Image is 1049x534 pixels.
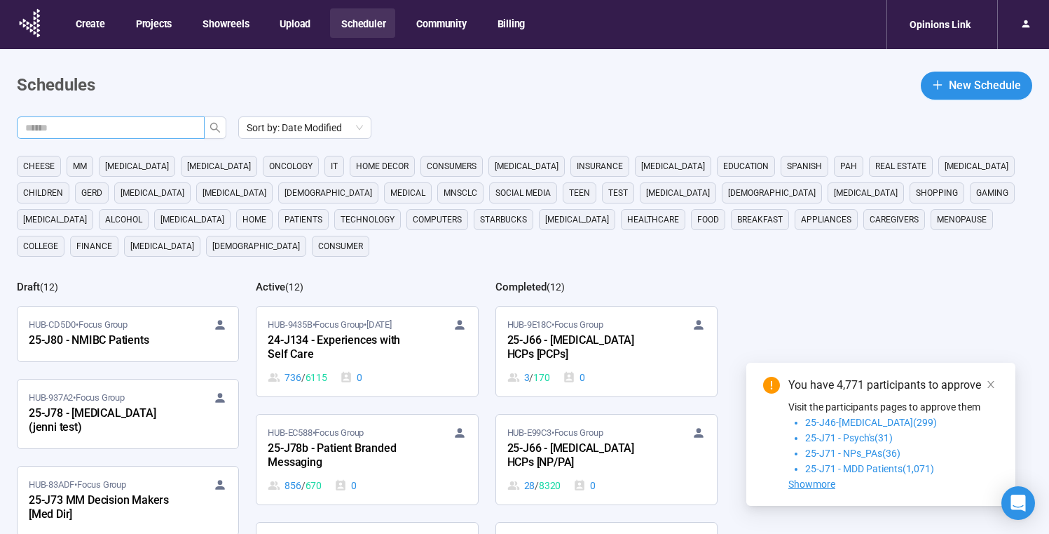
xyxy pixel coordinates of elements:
[306,370,327,385] span: 6115
[737,213,783,227] span: breakfast
[805,448,900,459] span: 25-J71 - NPs_PAs(36)
[723,159,769,173] span: education
[301,478,306,493] span: /
[577,159,623,173] span: Insurance
[413,213,462,227] span: computers
[29,318,128,332] span: HUB-CD5D0 • Focus Group
[805,417,937,428] span: 25-J46-[MEDICAL_DATA](299)
[268,318,391,332] span: HUB-9435B • Focus Group •
[901,11,979,38] div: Opinions Link
[40,281,58,293] span: ( 12 )
[284,186,372,200] span: [DEMOGRAPHIC_DATA]
[29,478,126,492] span: HUB-83ADF • Focus Group
[306,478,322,493] span: 670
[204,116,226,139] button: search
[17,72,95,99] h1: Schedules
[937,213,987,227] span: menopause
[29,391,125,405] span: HUB-937A2 • Focus Group
[105,213,142,227] span: alcohol
[17,281,40,293] h2: Draft
[986,380,996,389] span: close
[341,213,395,227] span: technology
[608,186,628,200] span: Test
[875,159,926,173] span: real estate
[125,8,181,38] button: Projects
[573,478,596,493] div: 0
[507,370,550,385] div: 3
[318,239,363,253] span: consumer
[444,186,477,200] span: mnsclc
[23,239,58,253] span: college
[331,159,338,173] span: it
[646,186,710,200] span: [MEDICAL_DATA]
[507,318,603,332] span: HUB-9E18C • Focus Group
[840,159,857,173] span: PAH
[496,307,717,396] a: HUB-9E18C•Focus Group25-J66 - [MEDICAL_DATA] HCPs [PCPs]3 / 1700
[507,440,661,472] div: 25-J66 - [MEDICAL_DATA] HCPs [NP/PA]
[763,377,780,394] span: exclamation-circle
[949,76,1021,94] span: New Schedule
[495,159,558,173] span: [MEDICAL_DATA]
[356,159,409,173] span: home decor
[507,478,561,493] div: 28
[23,159,55,173] span: cheese
[105,159,169,173] span: [MEDICAL_DATA]
[545,213,609,227] span: [MEDICAL_DATA]
[268,332,422,364] div: 24-J134 - Experiences with Self Care
[529,370,533,385] span: /
[29,492,183,524] div: 25-J73 MM Decision Makers [Med Dir]
[29,332,183,350] div: 25-J80 - NMIBC Patients
[191,8,259,38] button: Showreels
[29,405,183,437] div: 25-J78 - [MEDICAL_DATA] (jenni test)
[160,213,224,227] span: [MEDICAL_DATA]
[18,307,238,361] a: HUB-CD5D0•Focus Group25-J80 - NMIBC Patients
[284,213,322,227] span: Patients
[81,186,102,200] span: GERD
[268,478,322,493] div: 856
[805,463,934,474] span: 25-J71 - MDD Patients(1,071)
[23,186,63,200] span: children
[787,159,822,173] span: Spanish
[533,370,549,385] span: 170
[268,440,422,472] div: 25-J78b - Patient Branded Messaging
[76,239,112,253] span: finance
[366,319,392,330] time: [DATE]
[390,186,425,200] span: medical
[834,186,898,200] span: [MEDICAL_DATA]
[697,213,719,227] span: Food
[212,239,300,253] span: [DEMOGRAPHIC_DATA]
[187,159,251,173] span: [MEDICAL_DATA]
[427,159,476,173] span: consumers
[627,213,679,227] span: healthcare
[268,426,364,440] span: HUB-EC588 • Focus Group
[64,8,115,38] button: Create
[210,122,221,133] span: search
[480,213,527,227] span: starbucks
[801,213,851,227] span: appliances
[121,186,184,200] span: [MEDICAL_DATA]
[256,415,477,505] a: HUB-EC588•Focus Group25-J78b - Patient Branded Messaging856 / 6700
[870,213,919,227] span: caregivers
[285,281,303,293] span: ( 12 )
[976,186,1008,200] span: gaming
[203,186,266,200] span: [MEDICAL_DATA]
[495,281,547,293] h2: Completed
[788,399,999,415] p: Visit the participants pages to approve them
[805,432,893,443] span: 25-J71 - Psych's(31)
[247,117,363,138] span: Sort by: Date Modified
[507,426,603,440] span: HUB-E99C3 • Focus Group
[268,8,320,38] button: Upload
[18,380,238,448] a: HUB-937A2•Focus Group25-J78 - [MEDICAL_DATA] (jenni test)
[334,478,357,493] div: 0
[256,307,477,396] a: HUB-9435B•Focus Group•[DATE]24-J134 - Experiences with Self Care736 / 61150
[405,8,476,38] button: Community
[330,8,395,38] button: Scheduler
[269,159,313,173] span: oncology
[563,370,585,385] div: 0
[539,478,561,493] span: 8320
[569,186,590,200] span: Teen
[301,370,306,385] span: /
[73,159,87,173] span: MM
[495,186,551,200] span: social media
[23,213,87,227] span: [MEDICAL_DATA]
